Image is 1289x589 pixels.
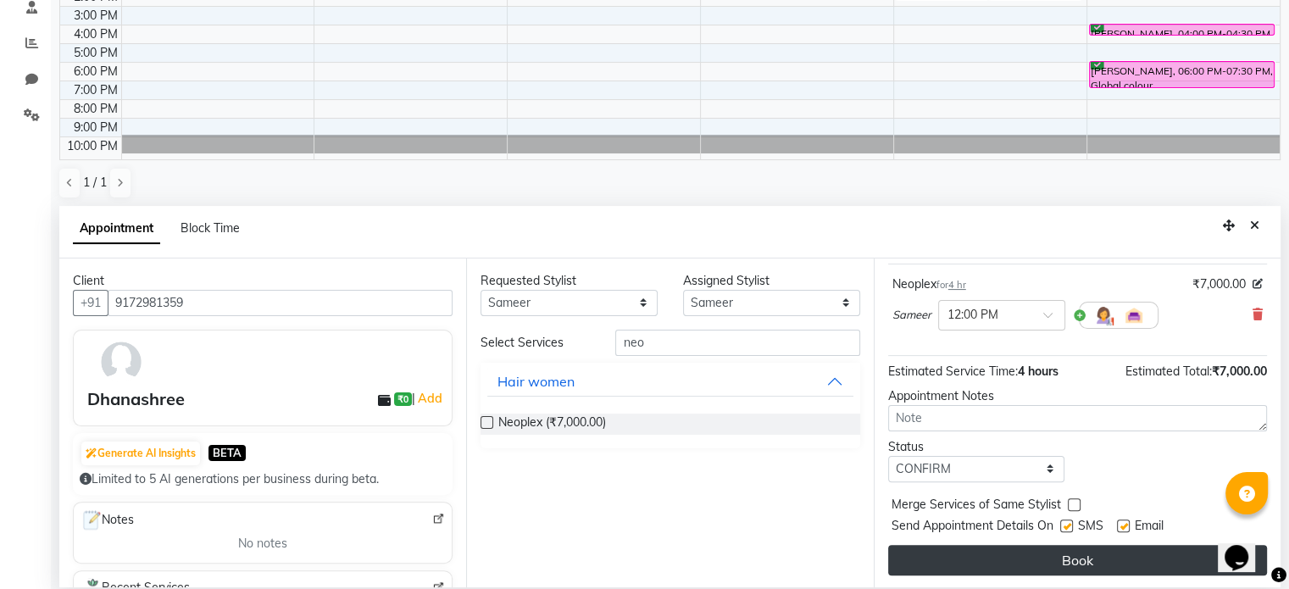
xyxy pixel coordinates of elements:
[615,330,859,356] input: Search by service name
[70,44,121,62] div: 5:00 PM
[888,545,1267,575] button: Book
[468,334,603,352] div: Select Services
[1018,364,1058,379] span: 4 hours
[888,387,1267,405] div: Appointment Notes
[70,63,121,81] div: 6:00 PM
[81,442,200,465] button: Generate AI Insights
[415,388,445,408] a: Add
[892,517,1053,538] span: Send Appointment Details On
[70,100,121,118] div: 8:00 PM
[70,7,121,25] div: 3:00 PM
[70,119,121,136] div: 9:00 PM
[64,137,121,155] div: 10:00 PM
[683,272,860,290] div: Assigned Stylist
[412,388,445,408] span: |
[1218,521,1272,572] iframe: chat widget
[888,364,1018,379] span: Estimated Service Time:
[70,25,121,43] div: 4:00 PM
[1124,305,1144,325] img: Interior.png
[1078,517,1103,538] span: SMS
[73,214,160,244] span: Appointment
[394,392,412,406] span: ₹0
[97,337,146,386] img: avatar
[1212,364,1267,379] span: ₹7,000.00
[70,81,121,99] div: 7:00 PM
[481,272,658,290] div: Requested Stylist
[487,366,853,397] button: Hair women
[73,272,453,290] div: Client
[1090,62,1275,87] div: [PERSON_NAME], 06:00 PM-07:30 PM, Global colour
[73,290,108,316] button: +91
[892,275,966,293] div: Neoplex
[948,279,966,291] span: 4 hr
[87,386,185,412] div: Dhanashree
[498,414,606,435] span: Neoplex (₹7,000.00)
[936,279,966,291] small: for
[83,174,107,192] span: 1 / 1
[497,371,575,392] div: Hair women
[1125,364,1212,379] span: Estimated Total:
[181,220,240,236] span: Block Time
[1135,517,1164,538] span: Email
[892,307,931,324] span: Sameer
[81,509,134,531] span: Notes
[238,535,287,553] span: No notes
[1192,275,1246,293] span: ₹7,000.00
[80,470,446,488] div: Limited to 5 AI generations per business during beta.
[1090,25,1275,35] div: [PERSON_NAME], 04:00 PM-04:30 PM, Ola-flex & Fiber flex
[1242,213,1267,239] button: Close
[892,496,1061,517] span: Merge Services of Same Stylist
[208,445,246,461] span: BETA
[888,438,1065,456] div: Status
[1253,279,1263,289] i: Edit price
[1093,305,1114,325] img: Hairdresser.png
[108,290,453,316] input: Search by Name/Mobile/Email/Code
